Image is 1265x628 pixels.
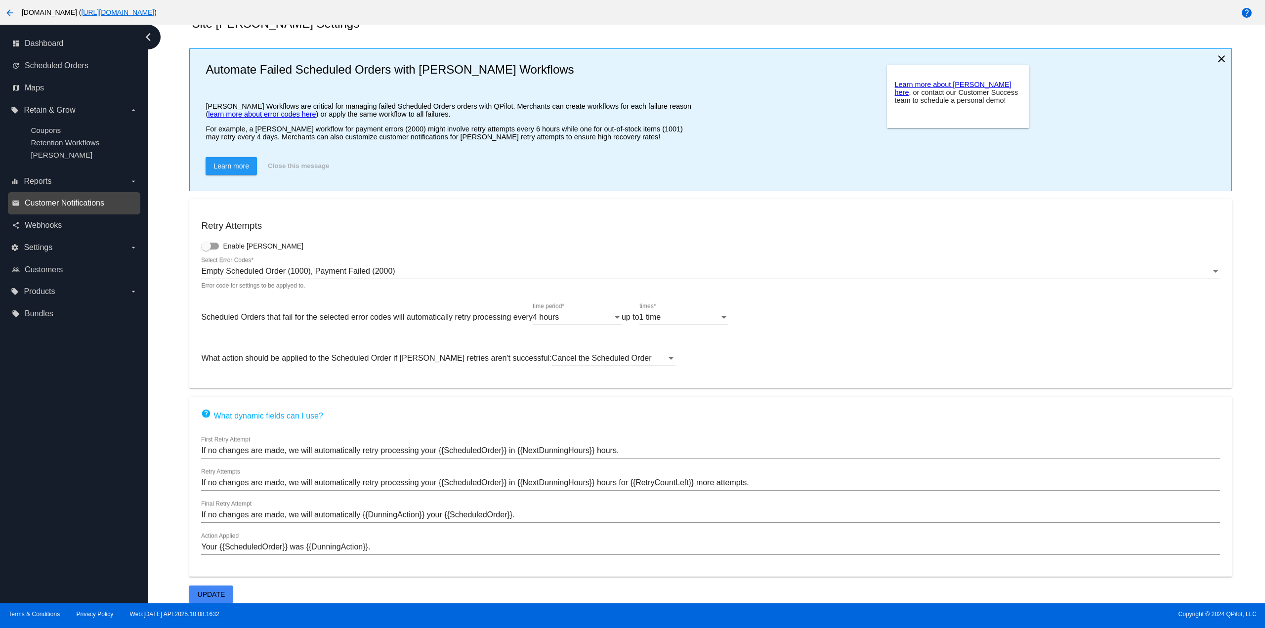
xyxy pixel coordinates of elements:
[639,313,728,322] mat-select: times
[206,102,692,118] p: [PERSON_NAME] Workflows are critical for managing failed Scheduled Orders orders with QPilot. Mer...
[206,63,692,77] h2: Automate Failed Scheduled Orders with [PERSON_NAME] Workflows
[12,221,20,229] i: share
[213,162,249,170] span: Learn more
[208,110,316,118] a: learn more about error codes here
[22,8,157,16] span: [DOMAIN_NAME] ( )
[265,157,332,175] button: Close this message
[201,267,395,275] span: Empty Scheduled Order (1000), Payment Failed (2000)
[129,177,137,185] i: arrow_drop_down
[201,220,1220,231] h3: Retry Attempts
[201,412,323,420] a: What dynamic fields can I use?
[206,125,692,141] p: For example, a [PERSON_NAME] workflow for payment errors (2000) might involve retry attempts ever...
[552,354,652,362] span: Cancel the Scheduled Order
[12,310,20,318] i: local_offer
[201,543,1220,551] input: Action Applied
[12,262,137,278] a: people_outline Customers
[201,446,1220,455] input: First Retry Attempt
[201,303,1220,335] div: Scheduled Orders that fail for the selected error codes will automatically retry processing every...
[11,244,19,251] i: settings
[12,84,20,92] i: map
[140,29,156,45] i: chevron_left
[12,62,20,70] i: update
[25,221,62,230] span: Webhooks
[8,611,60,618] a: Terms & Conditions
[201,283,305,290] div: Error code for settings to be applyed to.
[12,58,137,74] a: update Scheduled Orders
[223,241,303,251] span: Enable [PERSON_NAME]
[31,126,61,134] a: Coupons
[11,106,19,114] i: local_offer
[81,8,154,16] a: [URL][DOMAIN_NAME]
[77,611,114,618] a: Privacy Policy
[129,244,137,251] i: arrow_drop_down
[1241,7,1253,19] mat-icon: help
[12,40,20,47] i: dashboard
[1216,53,1227,65] mat-icon: close
[24,287,55,296] span: Products
[24,177,51,186] span: Reports
[12,80,137,96] a: map Maps
[25,84,44,92] span: Maps
[198,590,225,598] span: Update
[12,266,20,274] i: people_outline
[12,217,137,233] a: share Webhooks
[25,265,63,274] span: Customers
[12,195,137,211] a: email Customer Notifications
[31,151,92,159] a: [PERSON_NAME]
[24,243,52,252] span: Settings
[31,138,99,147] a: Retention Workflows
[201,409,211,420] mat-icon: help
[12,306,137,322] a: local_offer Bundles
[201,267,1220,276] mat-select: Select Error Codes
[129,288,137,295] i: arrow_drop_down
[4,7,16,19] mat-icon: arrow_back
[201,478,1220,487] input: Retry Attempts
[11,177,19,185] i: equalizer
[25,61,88,70] span: Scheduled Orders
[895,88,1018,104] span: , or contact our Customer Success team to schedule a personal demo!
[12,36,137,51] a: dashboard Dashboard
[206,157,257,175] a: Learn more
[12,199,20,207] i: email
[189,586,233,603] button: Update
[641,611,1257,618] span: Copyright © 2024 QPilot, LLC
[129,106,137,114] i: arrow_drop_down
[201,344,1220,376] div: What action should be applied to the Scheduled Order if [PERSON_NAME] retries aren't successful:
[533,313,559,321] span: 4 hours
[130,611,219,618] a: Web:[DATE] API:2025.10.08.1632
[25,39,63,48] span: Dashboard
[25,309,53,318] span: Bundles
[201,510,1220,519] input: Final Retry Attempt
[11,288,19,295] i: local_offer
[24,106,75,115] span: Retain & Grow
[25,199,104,208] span: Customer Notifications
[533,313,622,322] mat-select: time period
[639,313,661,321] span: 1 time
[895,81,1012,96] a: Learn more about [PERSON_NAME] here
